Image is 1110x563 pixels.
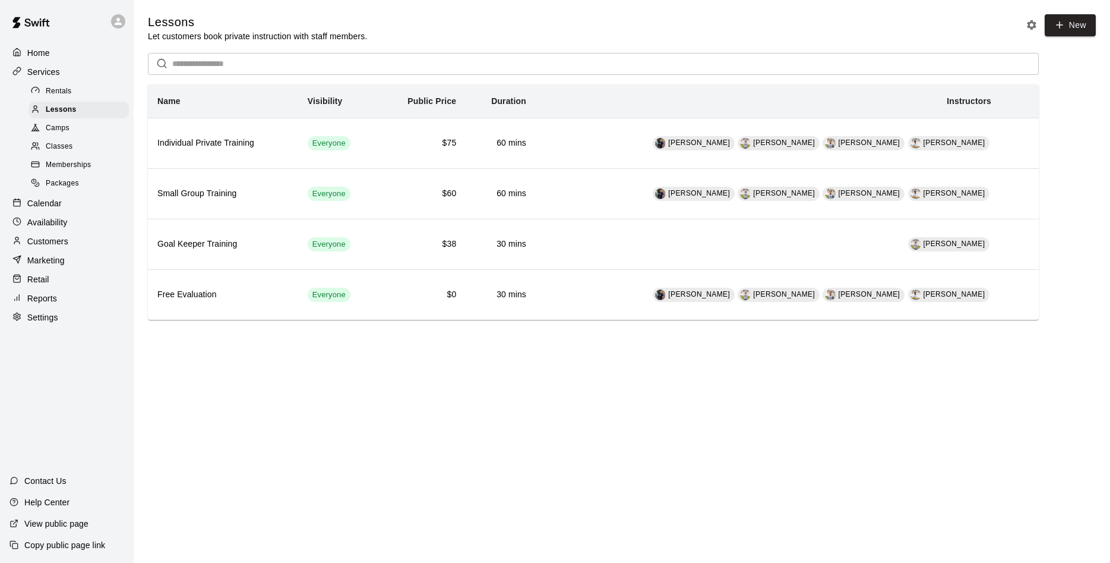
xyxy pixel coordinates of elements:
h6: 30 mins [475,288,526,301]
p: Reports [27,292,57,304]
span: [PERSON_NAME] [668,189,730,197]
span: [PERSON_NAME] [924,189,985,197]
div: Lessons [29,102,129,118]
p: Availability [27,216,68,228]
p: Retail [27,273,49,285]
p: Home [27,47,50,59]
span: Rentals [46,86,72,97]
a: Services [10,63,124,81]
p: Services [27,66,60,78]
a: Reports [10,290,124,307]
img: Matt Allred [825,138,836,149]
h6: $75 [388,137,457,150]
div: Emily Ober [740,290,751,300]
p: Let customers book private instruction with staff members. [148,30,367,42]
span: Everyone [308,290,350,301]
h6: Small Group Training [157,187,289,200]
a: Calendar [10,194,124,212]
a: Memberships [29,156,134,175]
span: [PERSON_NAME] [753,139,815,147]
img: Emily Ober [740,188,751,199]
span: Everyone [308,188,350,200]
a: Customers [10,232,124,250]
span: Everyone [308,239,350,250]
span: Classes [46,141,72,153]
span: [PERSON_NAME] [668,290,730,298]
img: Jorge Ramirez [910,138,921,149]
b: Visibility [308,96,343,106]
span: Camps [46,122,69,134]
span: [PERSON_NAME] [838,290,900,298]
p: Settings [27,312,58,323]
h6: $60 [388,187,457,200]
span: Everyone [308,138,350,149]
img: Matt Allred [825,188,836,199]
div: Classes [29,139,129,155]
a: Marketing [10,251,124,269]
span: Lessons [46,104,77,116]
img: Jorge Ramirez [910,290,921,300]
a: Settings [10,309,124,326]
a: Retail [10,271,124,288]
img: Emily Ober [740,138,751,149]
h6: Individual Private Training [157,137,289,150]
a: Camps [29,119,134,138]
span: Memberships [46,159,91,171]
div: Camps [29,120,129,137]
div: Rentals [29,83,129,100]
a: Availability [10,213,124,231]
button: Lesson settings [1023,16,1041,34]
p: View public page [24,518,88,530]
img: Ben Strawbridge [655,188,666,199]
span: [PERSON_NAME] [753,290,815,298]
p: Marketing [27,254,65,266]
span: [PERSON_NAME] [924,240,985,248]
img: Ben Strawbridge [655,138,666,149]
img: Matt Allred [825,290,836,300]
h6: 60 mins [475,187,526,200]
b: Public Price [407,96,456,106]
p: Contact Us [24,475,67,487]
div: Memberships [29,157,129,174]
img: Emily Ober [910,239,921,250]
img: Jorge Ramirez [910,188,921,199]
p: Customers [27,235,68,247]
b: Instructors [947,96,991,106]
a: New [1041,19,1096,29]
h6: $38 [388,238,457,251]
h6: $0 [388,288,457,301]
b: Name [157,96,181,106]
button: New [1045,14,1096,36]
div: Packages [29,175,129,192]
a: Classes [29,138,134,156]
div: This service is visible to all of your customers [308,237,350,251]
p: Calendar [27,197,62,209]
img: Ben Strawbridge [655,290,666,300]
div: This service is visible to all of your customers [308,288,350,302]
table: simple table [148,84,1039,320]
h6: Goal Keeper Training [157,238,289,251]
div: This service is visible to all of your customers [308,136,350,150]
a: Home [10,44,124,62]
p: Help Center [24,496,69,508]
h5: Lessons [148,14,367,30]
a: Rentals [29,82,134,100]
